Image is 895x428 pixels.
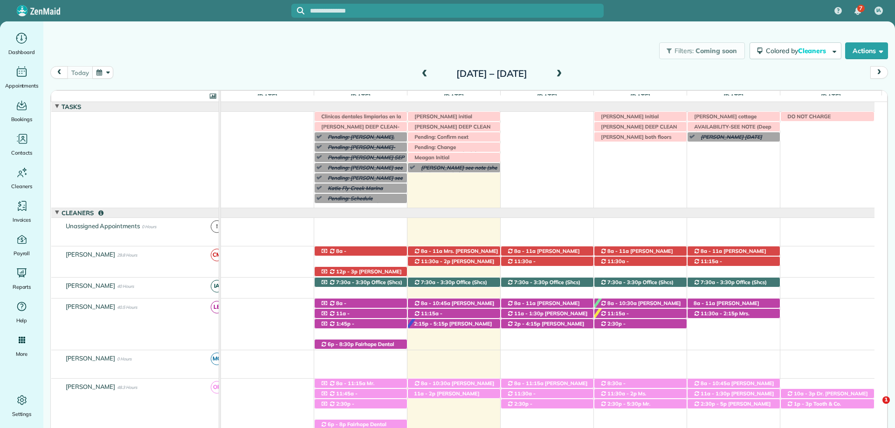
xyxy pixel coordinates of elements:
[607,300,637,306] span: 8a - 10:30a
[507,265,565,278] span: [PERSON_NAME] ([PHONE_NUMBER])
[320,268,401,281] span: [PERSON_NAME] ([PHONE_NUMBER])
[434,68,550,79] h2: [DATE] – [DATE]
[320,390,358,403] span: 11:45a - 2:15p
[413,320,492,333] span: [PERSON_NAME] ([PHONE_NUMBER])
[793,401,812,407] span: 1p - 3p
[323,175,403,201] span: Pending: [PERSON_NAME] see note (Condo cleaning [GEOGRAPHIC_DATA] for [DATE], 30th or [DATE])
[413,320,448,327] span: 2:15p - 5:15p
[336,380,366,387] span: 8a - 11:15a
[507,407,565,420] span: [PERSON_NAME] ([PHONE_NUMBER])
[408,379,500,388] div: [STREET_ADDRESS]
[600,265,658,278] span: [PERSON_NAME] ([PHONE_NUMBER])
[600,310,629,323] span: 11:15a - 2:15p
[882,396,890,404] span: 1
[315,399,407,409] div: [STREET_ADDRESS]
[863,396,886,419] iframe: Intercom live chat
[693,401,773,421] span: [PERSON_NAME] (DC LAWN) ([PHONE_NUMBER], [PHONE_NUMBER])
[600,327,658,340] span: [PERSON_NAME] ([PHONE_NUMBER])
[848,1,867,21] div: 7 unread notifications
[142,224,156,229] span: 0 Hours
[501,257,593,266] div: [STREET_ADDRESS]
[315,340,407,349] div: [STREET_ADDRESS]
[514,300,536,306] span: 8a - 11a
[688,379,780,388] div: [STREET_ADDRESS]
[514,320,541,327] span: 2p - 4:15p
[700,401,727,407] span: 2:30p - 5p
[320,279,402,292] span: Office (Shcs) ([PHONE_NUMBER])
[688,309,780,319] div: [STREET_ADDRESS]
[4,299,40,325] a: Help
[819,93,843,100] span: [DATE]
[420,248,443,254] span: 8a - 11a
[420,300,451,306] span: 8a - 10:45a
[408,389,500,399] div: [STREET_ADDRESS]
[607,401,642,407] span: 2:30p - 5:30p
[408,257,500,266] div: [STREET_ADDRESS]
[783,113,831,126] span: DO NOT CHARGE [PERSON_NAME]
[11,115,33,124] span: Bookings
[413,279,487,292] span: Office (Shcs) ([PHONE_NUMBER])
[695,47,737,55] span: Coming soon
[594,389,687,399] div: [STREET_ADDRESS][PERSON_NAME]
[600,320,626,333] span: 2:30p - 4:45p
[4,98,40,124] a: Bookings
[408,319,500,329] div: [STREET_ADDRESS]
[693,279,767,292] span: Office (Shcs) ([PHONE_NUMBER])
[320,401,354,414] span: 2:30p - 5:30p
[781,389,874,399] div: [STREET_ADDRESS][PERSON_NAME]
[594,278,687,287] div: 11940 [US_STATE] 181 - Fairhope, AL, 36532
[688,246,780,256] div: [STREET_ADDRESS]
[600,300,681,313] span: [PERSON_NAME] ([PHONE_NUMBER])
[315,389,407,399] div: [STREET_ADDRESS]
[64,303,117,310] span: [PERSON_NAME]
[693,248,766,261] span: [PERSON_NAME] ([PHONE_NUMBER])
[689,113,757,120] span: [PERSON_NAME] cottage
[211,249,223,261] span: CM
[323,134,394,147] span: Pending: [PERSON_NAME], Tues or Wedsned
[16,316,28,325] span: Help
[67,66,93,79] button: today
[323,154,404,167] span: Pending: [PERSON_NAME] SEP 29/[DATE]
[5,81,39,90] span: Appointments
[320,306,382,319] span: [PERSON_NAME] ([PHONE_NUMBER])
[501,309,593,319] div: [STREET_ADDRESS]
[323,195,402,228] span: Pending: Schedule [PERSON_NAME] (Please schedule [PERSON_NAME] for an initial cleaning on a [DATE...
[594,257,687,266] div: [STREET_ADDRESS]
[11,148,32,157] span: Contacts
[297,7,304,14] svg: Focus search
[781,399,874,409] div: [STREET_ADDRESS]
[320,327,379,340] span: [PERSON_NAME] ([PHONE_NUMBER])
[413,258,494,271] span: [PERSON_NAME] ([PHONE_NUMBER])
[413,300,494,313] span: [PERSON_NAME] ([PHONE_NUMBER])
[501,379,593,388] div: [STREET_ADDRESS]
[211,353,223,365] span: MC
[507,279,580,292] span: Office (Shcs) ([PHONE_NUMBER])
[4,232,40,258] a: Payroll
[442,93,466,100] span: [DATE]
[514,279,549,285] span: 7:30a - 3:30p
[11,182,32,191] span: Cleaners
[766,47,829,55] span: Colored by
[693,300,759,313] span: [PERSON_NAME] ([PHONE_NUMBER])
[413,310,442,323] span: 11:15a - 2:15p
[211,220,223,233] span: !
[4,31,40,57] a: Dashboard
[320,310,350,323] span: 11a - 1:30p
[211,280,223,292] span: IA
[315,299,407,308] div: [STREET_ADDRESS]
[688,389,780,399] div: [STREET_ADDRESS][PERSON_NAME]
[420,279,455,285] span: 7:30a - 3:30p
[320,254,382,267] span: [PERSON_NAME] ([PHONE_NUMBER])
[700,279,735,285] span: 7:30a - 3:30p
[507,380,587,393] span: [PERSON_NAME] ([PHONE_NUMBER])
[416,164,497,191] span: [PERSON_NAME] see note (she had to cancel 9/16 morning wants to reschedule for 1-2 weeks)
[600,258,629,271] span: 11:30a - 2:30p
[600,380,626,393] span: 8:30a - 12:15p
[12,409,32,419] span: Settings
[675,47,694,55] span: Filters:
[793,390,816,397] span: 10a - 3p
[607,248,629,254] span: 8a - 11a
[323,185,396,198] span: Katie Fly Creek Marina (schedule [DATE] or [DATE])
[420,258,451,265] span: 11:30a - 2p
[317,123,399,136] span: [PERSON_NAME] DEEP CLEAN-[PERSON_NAME]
